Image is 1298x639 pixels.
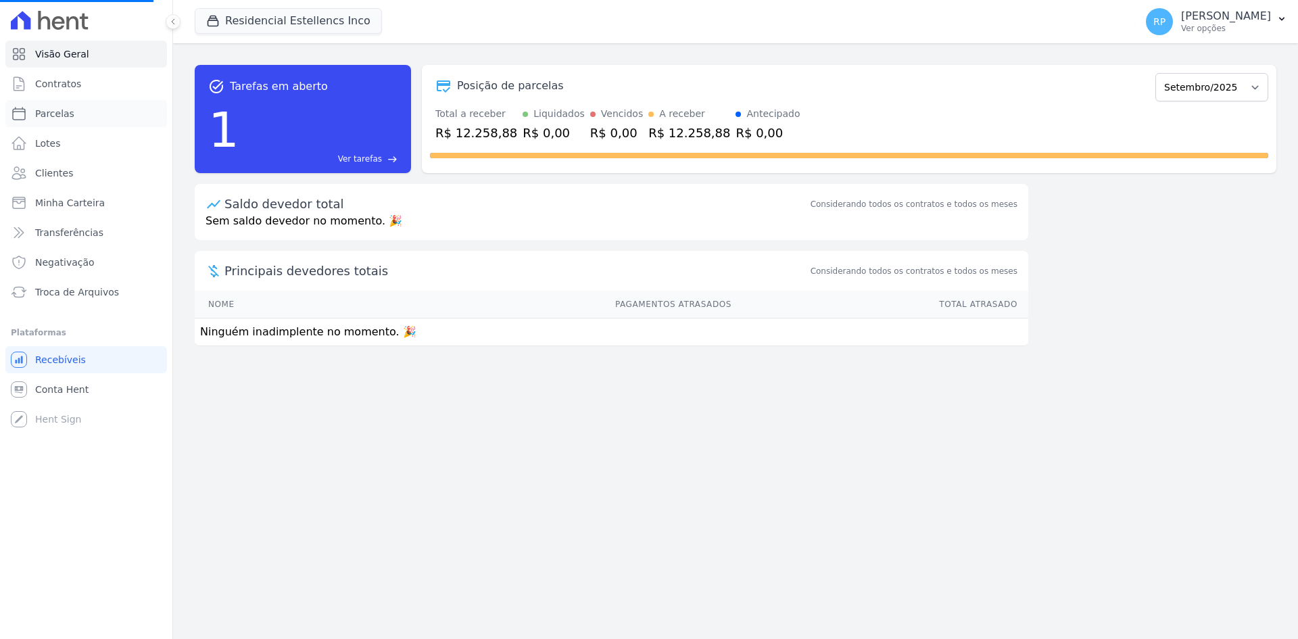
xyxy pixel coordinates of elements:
span: Contratos [35,77,81,91]
div: Saldo devedor total [224,195,808,213]
span: Negativação [35,256,95,269]
th: Pagamentos Atrasados [343,291,732,318]
span: Tarefas em aberto [230,78,328,95]
div: R$ 12.258,88 [435,124,517,142]
a: Minha Carteira [5,189,167,216]
div: Considerando todos os contratos e todos os meses [811,198,1017,210]
span: Ver tarefas [338,153,382,165]
div: Total a receber [435,107,517,121]
th: Total Atrasado [732,291,1028,318]
a: Negativação [5,249,167,276]
a: Visão Geral [5,41,167,68]
a: Lotes [5,130,167,157]
span: Visão Geral [35,47,89,61]
span: Transferências [35,226,103,239]
span: Principais devedores totais [224,262,808,280]
p: Sem saldo devedor no momento. 🎉 [195,213,1028,240]
div: Posição de parcelas [457,78,564,94]
div: R$ 12.258,88 [648,124,730,142]
span: task_alt [208,78,224,95]
a: Recebíveis [5,346,167,373]
a: Transferências [5,219,167,246]
th: Nome [195,291,343,318]
div: R$ 0,00 [523,124,585,142]
span: Considerando todos os contratos e todos os meses [811,265,1017,277]
span: Troca de Arquivos [35,285,119,299]
a: Conta Hent [5,376,167,403]
div: A receber [659,107,705,121]
a: Parcelas [5,100,167,127]
p: Ver opções [1181,23,1271,34]
a: Clientes [5,160,167,187]
a: Troca de Arquivos [5,279,167,306]
a: Ver tarefas east [245,153,398,165]
button: Residencial Estellencs Inco [195,8,382,34]
a: Contratos [5,70,167,97]
span: Recebíveis [35,353,86,366]
span: east [387,154,398,164]
div: R$ 0,00 [736,124,800,142]
div: 1 [208,95,239,165]
span: Parcelas [35,107,74,120]
span: RP [1153,17,1165,26]
td: Ninguém inadimplente no momento. 🎉 [195,318,1028,346]
span: Conta Hent [35,383,89,396]
div: Antecipado [746,107,800,121]
span: Minha Carteira [35,196,105,210]
span: Lotes [35,137,61,150]
p: [PERSON_NAME] [1181,9,1271,23]
div: Liquidados [533,107,585,121]
div: R$ 0,00 [590,124,643,142]
span: Clientes [35,166,73,180]
div: Plataformas [11,325,162,341]
button: RP [PERSON_NAME] Ver opções [1135,3,1298,41]
div: Vencidos [601,107,643,121]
